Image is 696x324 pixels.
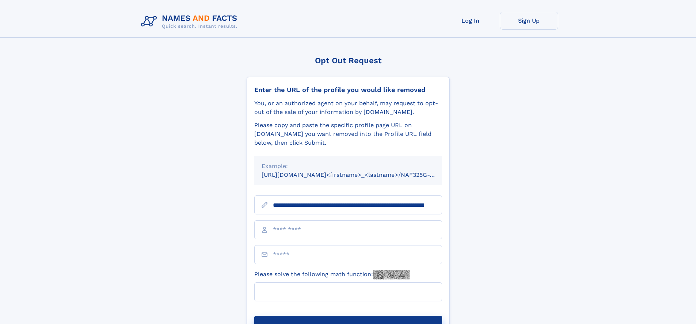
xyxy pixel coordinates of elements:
[262,171,456,178] small: [URL][DOMAIN_NAME]<firstname>_<lastname>/NAF325G-xxxxxxxx
[254,99,442,117] div: You, or an authorized agent on your behalf, may request to opt-out of the sale of your informatio...
[441,12,500,30] a: Log In
[254,86,442,94] div: Enter the URL of the profile you would like removed
[262,162,435,171] div: Example:
[138,12,243,31] img: Logo Names and Facts
[254,270,410,279] label: Please solve the following math function:
[500,12,558,30] a: Sign Up
[254,121,442,147] div: Please copy and paste the specific profile page URL on [DOMAIN_NAME] you want removed into the Pr...
[247,56,450,65] div: Opt Out Request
